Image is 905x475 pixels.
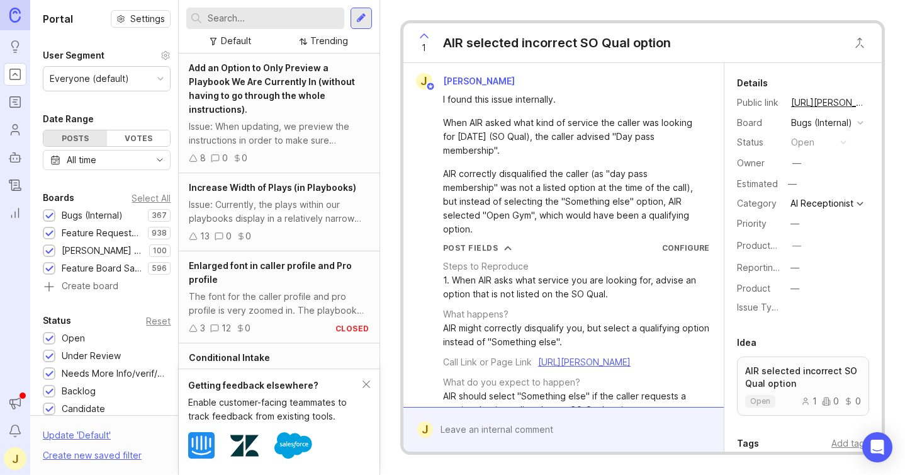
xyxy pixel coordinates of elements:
[245,229,251,243] div: 0
[222,321,231,335] div: 12
[208,11,339,25] input: Search...
[189,352,270,363] span: Conditional Intake
[189,260,352,285] span: Enlarged font in caller profile and Pro profile
[189,198,369,226] div: Issue: Currently, the plays within our playbooks display in a relatively narrow column, which lim...
[4,146,26,169] a: Autopilot
[189,368,369,396] div: I would like the AI to be able to ask a certain set of questions depending on the type of service...
[862,432,892,462] div: Open Intercom Messenger
[230,432,259,460] img: Zendesk logo
[310,34,348,48] div: Trending
[179,343,379,421] a: Conditional IntakeI would like the AI to be able to ask a certain set of questions depending on t...
[188,379,363,392] div: Getting feedback elsewhere?
[226,229,232,243] div: 0
[245,321,250,335] div: 0
[4,118,26,141] a: Users
[189,120,369,147] div: Issue: When updating, we preview the instructions in order to make sure everything is working cor...
[4,35,26,58] a: Ideas
[416,73,432,89] div: J
[4,420,26,442] button: Notifications
[4,392,26,415] button: Announcements
[189,62,355,115] span: Add an Option to Only Preview a Playbook We Are Currently In (without having to go through the wh...
[188,432,215,459] img: Intercom logo
[200,151,206,165] div: 8
[222,151,228,165] div: 0
[179,173,379,251] a: Increase Width of Plays (in Playbooks)Issue: Currently, the plays within our playbooks display in...
[9,8,21,22] img: Canny Home
[274,426,312,464] img: Salesforce logo
[4,202,26,224] a: Reporting
[189,290,369,318] div: The font for the caller profile and pro profile is very zoomed in. The playbook tabs are also in ...
[179,54,379,173] a: Add an Option to Only Preview a Playbook We Are Currently In (without having to go through the wh...
[188,396,363,423] div: Enable customer-facing teammates to track feedback from existing tools.
[4,174,26,197] a: Changelog
[4,447,26,470] button: J
[179,251,379,343] a: Enlarged font in caller profile and Pro profileThe font for the caller profile and pro profile is...
[189,182,356,193] span: Increase Width of Plays (in Playbooks)
[335,323,369,334] div: closed
[221,34,251,48] div: Default
[4,91,26,113] a: Roadmaps
[425,82,435,91] img: member badge
[200,321,205,335] div: 3
[200,229,210,243] div: 13
[4,63,26,86] a: Portal
[242,151,247,165] div: 0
